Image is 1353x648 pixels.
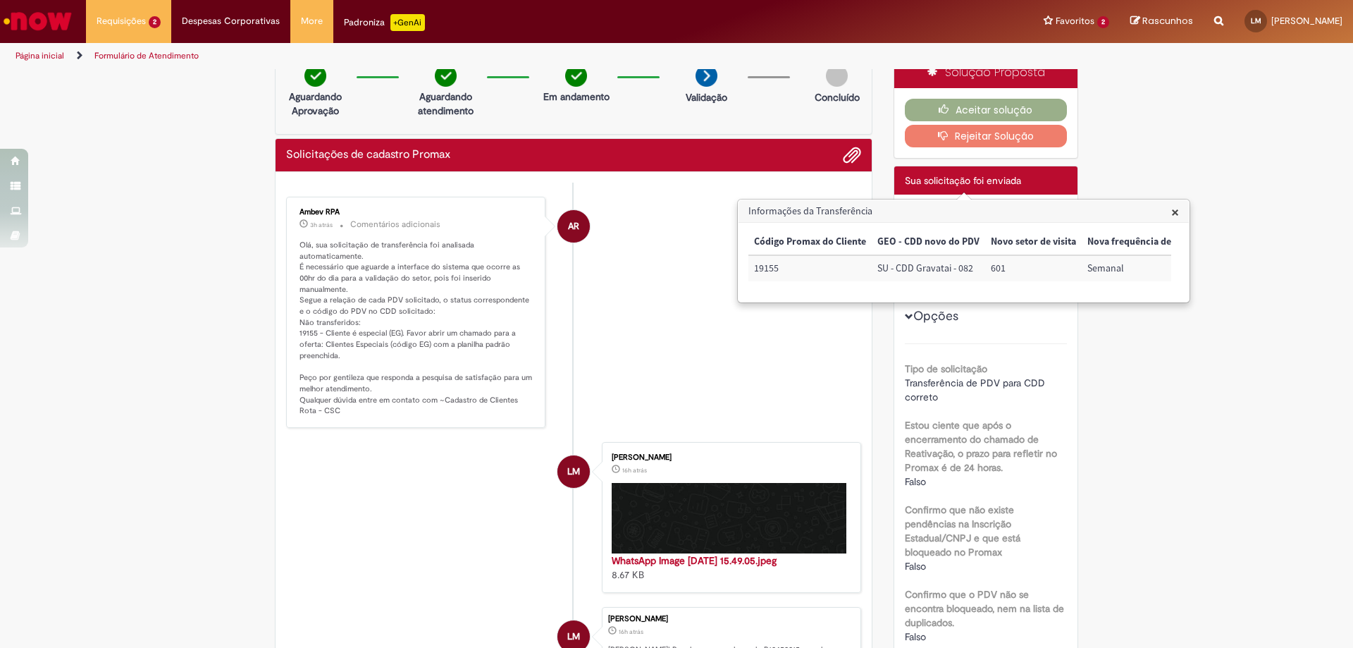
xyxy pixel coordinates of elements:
b: Confirmo que não existe pendências na Inscrição Estadual/CNPJ e que está bloqueado no Promax [905,503,1020,558]
button: Rejeitar Solução [905,125,1068,147]
small: Comentários adicionais [350,219,440,231]
div: Informações da Transferência [737,199,1190,303]
span: Despesas Corporativas [182,14,280,28]
td: GEO - CDD novo do PDV: SU - CDD Gravatai - 082 [872,255,985,281]
time: 28/08/2025 05:44:35 [310,221,333,229]
time: 27/08/2025 15:49:23 [619,628,643,636]
span: Falso [905,475,926,488]
b: Estou ciente que após o encerramento do chamado de Reativação, o prazo para refletir no Promax é ... [905,419,1057,474]
span: 16h atrás [622,466,647,475]
p: Concluído [815,90,860,104]
div: Padroniza [344,14,425,31]
button: Aceitar solução [905,99,1068,121]
button: Adicionar anexos [843,146,861,164]
p: Aguardando Aprovação [281,90,350,118]
a: Rascunhos [1130,15,1193,28]
b: Confirmo que o PDV não se encontra bloqueado, nem na lista de duplicados. [905,588,1064,629]
time: 27/08/2025 15:49:21 [622,466,647,475]
span: Transferência de PDV para CDD correto [905,377,1048,403]
div: Solução Proposta [894,58,1078,88]
p: Aguardando atendimento [412,90,480,118]
span: Falso [905,560,926,573]
button: Close [1171,204,1179,219]
img: ServiceNow [1,7,74,35]
td: Nova frequência de visita: Semanal [1082,255,1202,281]
a: Formulário de Atendimento [94,50,199,61]
div: Ambev RPA [299,208,534,216]
span: [PERSON_NAME] [1271,15,1342,27]
td: Novo setor de visita: 601 [985,255,1082,281]
span: Falso [905,630,926,643]
p: Em andamento [543,90,610,104]
div: [PERSON_NAME] [608,615,853,623]
span: Requisições [97,14,146,28]
th: Novo setor de visita [985,229,1082,255]
img: arrow-next.png [696,65,717,87]
div: 8.67 KB [612,554,846,582]
td: Código Promax do Cliente: 19155 [748,255,872,281]
p: Validação [686,90,727,104]
img: check-circle-green.png [565,65,587,87]
h2: Solicitações de cadastro Promax Histórico de tíquete [286,149,450,161]
img: img-circle-grey.png [826,65,848,87]
div: Ambev RPA [557,210,590,243]
a: Página inicial [16,50,64,61]
th: GEO - CDD novo do PDV [872,229,985,255]
span: 16h atrás [619,628,643,636]
div: Lucas Machado [557,456,590,488]
span: Rascunhos [1142,14,1193,27]
span: AR [568,209,579,243]
p: +GenAi [390,14,425,31]
th: Nova frequência de visita [1082,229,1202,255]
p: Olá, sua solicitação de transferência foi analisada automaticamente. É necessário que aguarde a i... [299,240,534,417]
div: [PERSON_NAME] [612,453,846,462]
span: LM [567,455,580,489]
ul: Trilhas de página [11,43,891,69]
b: Tipo de solicitação [905,362,987,375]
img: check-circle-green.png [304,65,326,87]
h3: Informações da Transferência [739,200,1189,223]
th: Código Promax do Cliente [748,229,872,255]
a: WhatsApp Image [DATE] 15.49.05.jpeg [612,554,777,567]
span: 2 [1097,16,1109,28]
span: 3h atrás [310,221,333,229]
span: Sua solicitação foi enviada [905,174,1021,187]
span: LM [1251,16,1261,25]
span: Favoritos [1056,14,1094,28]
span: × [1171,202,1179,221]
span: More [301,14,323,28]
img: check-circle-green.png [435,65,457,87]
span: 2 [149,16,161,28]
